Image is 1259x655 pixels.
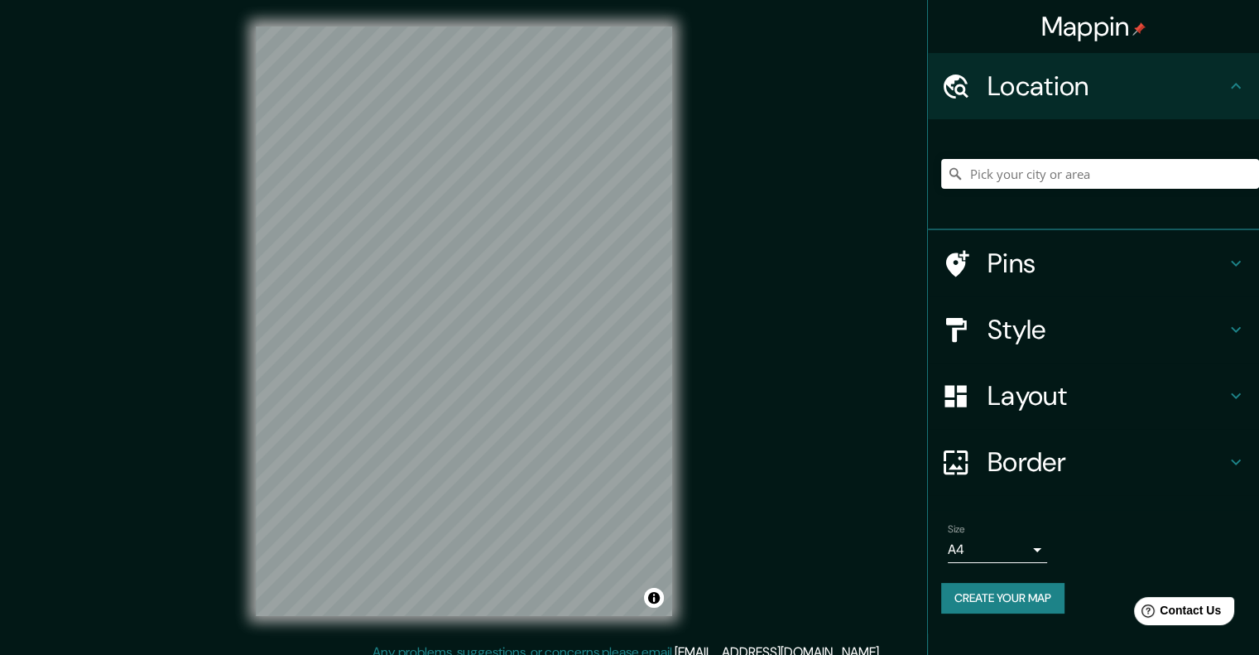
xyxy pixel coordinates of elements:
[987,445,1226,479] h4: Border
[987,313,1226,346] h4: Style
[948,523,965,537] label: Size
[941,159,1259,189] input: Pick your city or area
[987,70,1226,103] h4: Location
[1132,22,1146,36] img: pin-icon.png
[948,537,1047,563] div: A4
[941,583,1064,614] button: Create your map
[644,588,664,608] button: Toggle attribution
[256,26,672,616] canvas: Map
[987,379,1226,412] h4: Layout
[928,230,1259,296] div: Pins
[928,429,1259,495] div: Border
[928,363,1259,429] div: Layout
[987,247,1226,280] h4: Pins
[928,53,1259,119] div: Location
[1112,590,1241,637] iframe: Help widget launcher
[1041,10,1146,43] h4: Mappin
[928,296,1259,363] div: Style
